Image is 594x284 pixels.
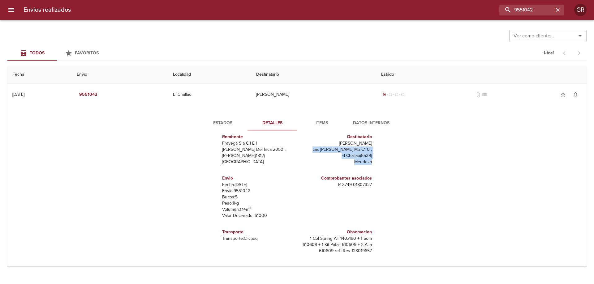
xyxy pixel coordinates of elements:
[569,88,582,101] button: Activar notificaciones
[389,93,392,96] span: radio_button_unchecked
[395,93,398,96] span: radio_button_unchecked
[299,182,372,188] p: R - 3749 - 01807327
[301,119,343,127] span: Items
[7,66,587,267] table: Tabla de envíos del cliente
[299,140,372,146] p: [PERSON_NAME]
[381,91,406,98] div: Generado
[382,93,386,96] span: radio_button_checked
[222,175,295,182] h6: Envio
[77,89,100,100] button: 9551042
[572,91,579,98] span: notifications_none
[350,119,392,127] span: Datos Internos
[299,146,372,153] p: Las [PERSON_NAME] Mb C1 0 ,
[557,88,569,101] button: Agregar a favoritos
[299,159,372,165] p: Mendoza
[544,50,554,56] p: 1 - 1 de 1
[168,66,252,83] th: Localidad
[202,119,244,127] span: Estados
[299,175,372,182] h6: Comprobantes asociados
[376,66,587,83] th: Estado
[299,229,372,235] h6: Observacion
[251,66,376,83] th: Destinatario
[24,5,71,15] h6: Envios realizados
[574,4,587,16] div: Abrir información de usuario
[222,188,295,194] p: Envío: 9551042
[198,116,396,130] div: Tabs detalle de guia
[251,119,293,127] span: Detalles
[572,46,587,61] span: Pagina siguiente
[222,153,295,159] p: [PERSON_NAME] ( 1812 )
[481,91,488,98] span: No tiene pedido asociado
[574,4,587,16] div: GR
[4,2,19,17] button: menu
[222,194,295,200] p: Bultos: 5
[299,134,372,140] h6: Destinatario
[7,46,106,61] div: Tabs Envios
[401,93,405,96] span: radio_button_unchecked
[499,5,554,15] input: buscar
[30,50,45,56] span: Todos
[299,235,372,254] p: 1 Col Spring Air 140x190 + 1 Som 610609 + 1 Kit Patas 610609 + 2 Alm 610609 ref.: Res-128019657
[222,159,295,165] p: [GEOGRAPHIC_DATA]
[72,66,168,83] th: Envio
[222,146,295,153] p: [PERSON_NAME] Del Inca 2050 ,
[576,32,584,40] button: Abrir
[12,92,24,97] div: [DATE]
[557,50,572,56] span: Pagina anterior
[222,206,295,213] p: Volumen: 1.14 m
[222,213,295,219] p: Valor Declarado: $ 1000
[222,229,295,235] h6: Transporte
[75,50,99,56] span: Favoritos
[79,91,97,99] em: 9551042
[168,83,252,106] td: El Challao
[7,66,72,83] th: Fecha
[222,235,295,242] p: Transporte: Clicpaq
[299,153,372,159] p: El Challao ( 5539 )
[222,134,295,140] h6: Remitente
[222,182,295,188] p: Fecha: [DATE]
[560,91,566,98] span: star_border
[222,140,295,146] p: Fravega S a C I E I
[475,91,481,98] span: No tiene documentos adjuntos
[249,206,251,210] sup: 3
[222,200,295,206] p: Peso: 1 kg
[251,83,376,106] td: [PERSON_NAME]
